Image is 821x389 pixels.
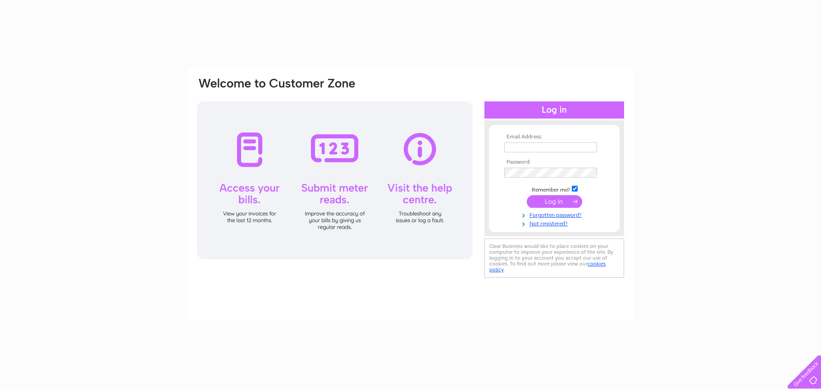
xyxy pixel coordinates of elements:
a: cookies policy [489,261,606,273]
a: Not registered? [504,219,607,227]
th: Password: [502,159,607,165]
a: Forgotten password? [504,210,607,219]
td: Remember me? [502,184,607,193]
div: Clear Business would like to place cookies on your computer to improve your experience of the sit... [484,238,624,278]
th: Email Address: [502,134,607,140]
input: Submit [527,195,582,208]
